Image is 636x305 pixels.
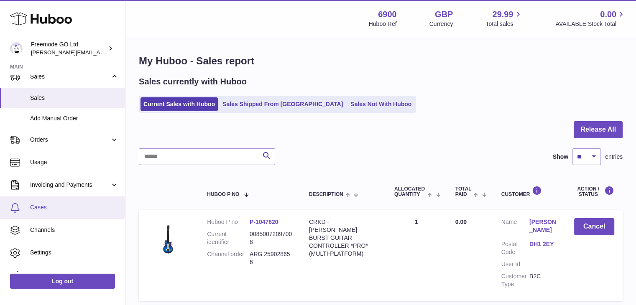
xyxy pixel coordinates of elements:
[553,153,568,161] label: Show
[139,54,623,68] h1: My Huboo - Sales report
[501,272,529,288] dt: Customer Type
[574,218,614,235] button: Cancel
[605,153,623,161] span: entries
[139,76,247,87] h2: Sales currently with Huboo
[30,203,119,211] span: Cases
[207,218,250,226] dt: Huboo P no
[378,9,397,20] strong: 6900
[455,186,472,197] span: Total paid
[394,186,425,197] span: ALLOCATED Quantity
[501,218,529,236] dt: Name
[600,9,616,20] span: 0.00
[30,73,110,81] span: Sales
[140,97,218,111] a: Current Sales with Huboo
[501,240,529,256] dt: Postal Code
[250,219,278,225] a: P-1047620
[220,97,346,111] a: Sales Shipped From [GEOGRAPHIC_DATA]
[386,210,447,300] td: 1
[30,158,119,166] span: Usage
[147,218,189,260] img: 1749724126.png
[10,274,115,289] a: Log out
[529,218,557,234] a: [PERSON_NAME]
[574,121,623,138] button: Release All
[485,20,523,28] span: Total sales
[31,41,106,56] div: Freemode GO Ltd
[207,192,239,197] span: Huboo P no
[574,186,614,197] div: Action / Status
[10,42,23,55] img: lenka.smikniarova@gioteck.com
[309,192,343,197] span: Description
[529,272,557,288] dd: B2C
[30,271,119,279] span: Returns
[492,9,513,20] span: 29.99
[309,218,378,257] div: CRKD - [PERSON_NAME] BURST GUITAR CONTROLLER *PRO* (MULTI-PLATFORM)
[369,20,397,28] div: Huboo Ref
[250,230,292,246] dd: 00850072097008
[501,260,529,268] dt: User Id
[207,230,250,246] dt: Current identifier
[455,219,467,225] span: 0.00
[529,240,557,248] a: DH1 2EY
[30,181,110,189] span: Invoicing and Payments
[501,186,558,197] div: Customer
[30,226,119,234] span: Channels
[485,9,523,28] a: 29.99 Total sales
[250,250,292,266] dd: ARG 259028656
[347,97,414,111] a: Sales Not With Huboo
[555,20,626,28] span: AVAILABLE Stock Total
[207,250,250,266] dt: Channel order
[429,20,453,28] div: Currency
[30,136,110,144] span: Orders
[30,94,119,102] span: Sales
[30,249,119,257] span: Settings
[31,49,168,56] span: [PERSON_NAME][EMAIL_ADDRESS][DOMAIN_NAME]
[555,9,626,28] a: 0.00 AVAILABLE Stock Total
[435,9,453,20] strong: GBP
[30,114,119,122] span: Add Manual Order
